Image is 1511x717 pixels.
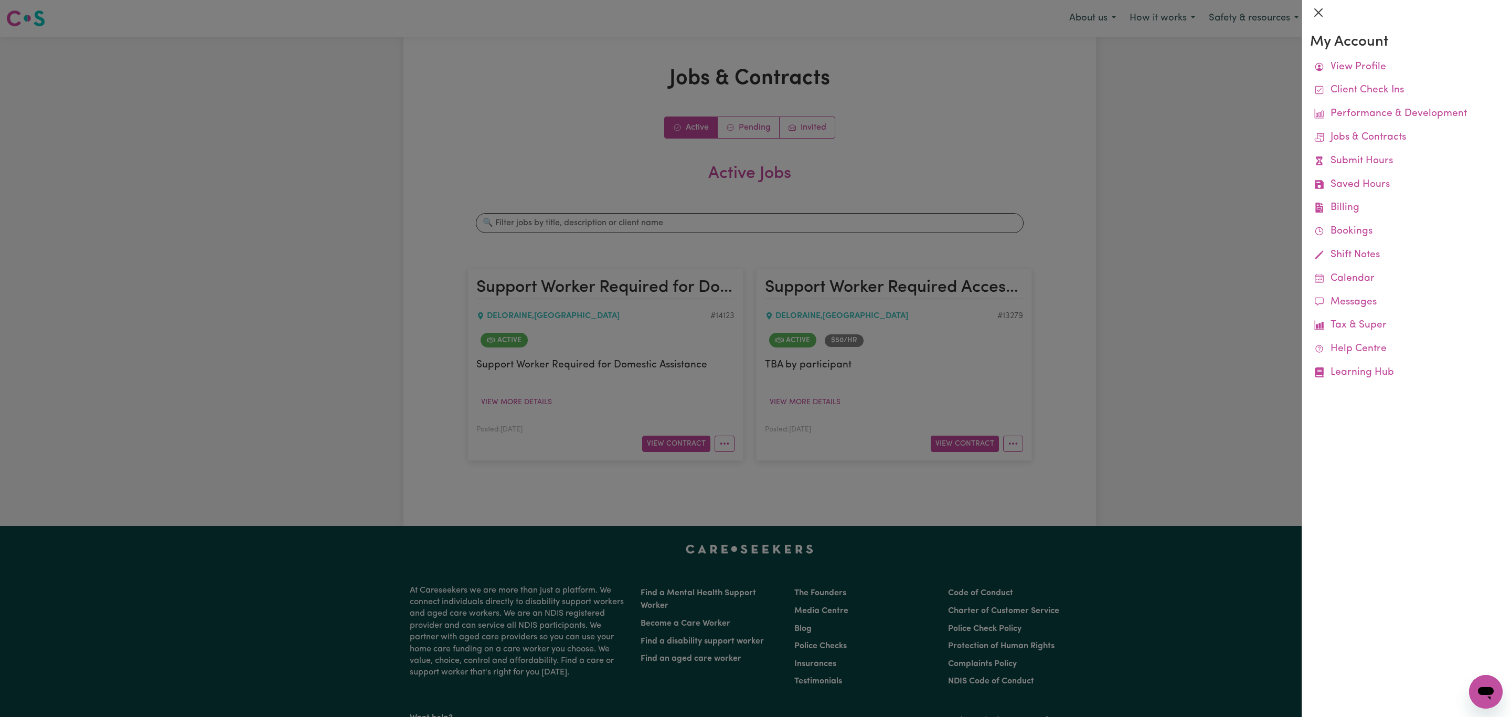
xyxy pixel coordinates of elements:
[1310,79,1503,102] a: Client Check Ins
[1310,244,1503,267] a: Shift Notes
[1310,196,1503,220] a: Billing
[1310,126,1503,150] a: Jobs & Contracts
[1310,173,1503,197] a: Saved Hours
[1310,338,1503,361] a: Help Centre
[1310,361,1503,385] a: Learning Hub
[1310,4,1327,21] button: Close
[1310,291,1503,314] a: Messages
[1310,56,1503,79] a: View Profile
[1310,150,1503,173] a: Submit Hours
[1310,267,1503,291] a: Calendar
[1310,102,1503,126] a: Performance & Development
[1310,220,1503,244] a: Bookings
[1469,675,1503,709] iframe: Button to launch messaging window, conversation in progress
[1310,314,1503,338] a: Tax & Super
[1310,34,1503,51] h3: My Account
